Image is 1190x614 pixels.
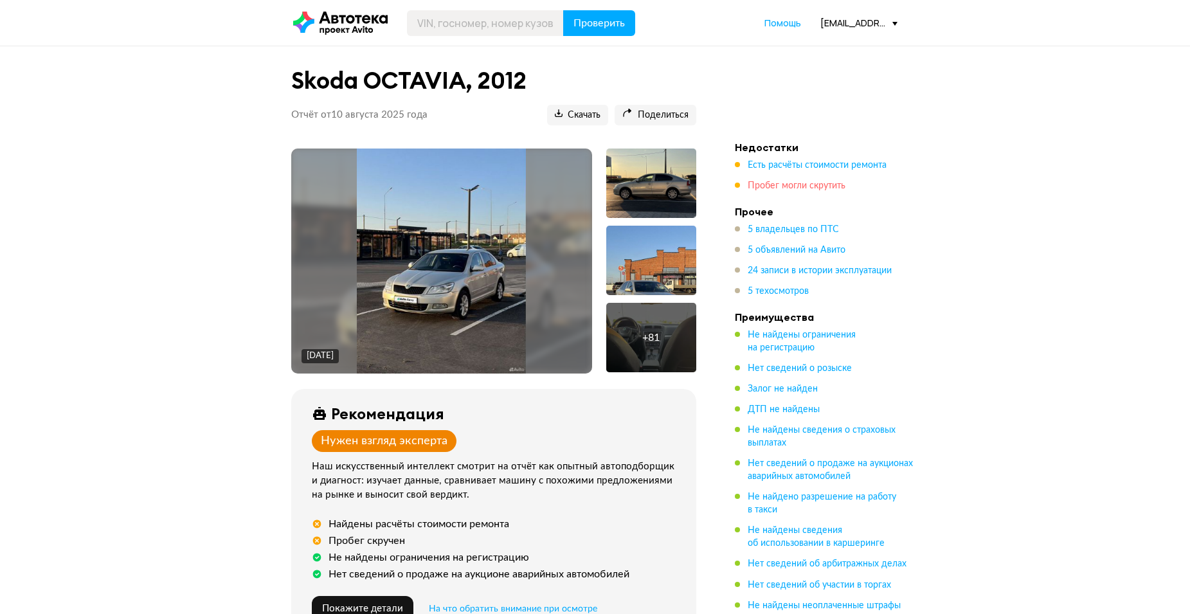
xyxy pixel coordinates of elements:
span: Нет сведений о розыске [748,364,852,373]
img: Main car [357,149,526,374]
div: Пробег скручен [329,534,405,547]
span: Скачать [555,109,600,122]
span: 5 владельцев по ПТС [748,225,839,234]
div: [DATE] [307,350,334,362]
h1: Skoda OCTAVIA, 2012 [291,67,696,95]
span: Не найдены ограничения на регистрацию [748,330,856,352]
button: Скачать [547,105,608,125]
div: [EMAIL_ADDRESS][DOMAIN_NAME] [820,17,897,29]
button: Поделиться [615,105,696,125]
span: Залог не найден [748,384,818,393]
div: Нужен взгляд эксперта [321,434,447,448]
span: 24 записи в истории эксплуатации [748,266,892,275]
p: Отчёт от 10 августа 2025 года [291,109,428,122]
input: VIN, госномер, номер кузова [407,10,564,36]
span: 5 техосмотров [748,287,809,296]
span: Не найдены сведения об использовании в каршеринге [748,526,885,548]
span: Не найдены сведения о страховых выплатах [748,426,896,447]
h4: Прочее [735,205,915,218]
div: Не найдены ограничения на регистрацию [329,551,529,564]
div: Рекомендация [331,404,444,422]
span: Помощь [764,17,801,29]
button: Проверить [563,10,635,36]
span: Не найдено разрешение на работу в такси [748,492,896,514]
span: Нет сведений о продаже на аукционах аварийных автомобилей [748,459,913,481]
span: Нет сведений об арбитражных делах [748,559,906,568]
div: + 81 [642,331,660,344]
span: На что обратить внимание при осмотре [429,604,597,613]
a: Помощь [764,17,801,30]
span: Не найдены неоплаченные штрафы [748,601,901,610]
span: 5 объявлений на Авито [748,246,845,255]
span: Поделиться [622,109,689,122]
div: Нет сведений о продаже на аукционе аварийных автомобилей [329,568,629,581]
span: Пробег могли скрутить [748,181,845,190]
span: ДТП не найдены [748,405,820,414]
h4: Недостатки [735,141,915,154]
span: Нет сведений об участии в торгах [748,581,891,590]
span: Есть расчёты стоимости ремонта [748,161,887,170]
div: Наш искусственный интеллект смотрит на отчёт как опытный автоподборщик и диагност: изучает данные... [312,460,681,502]
div: Найдены расчёты стоимости ремонта [329,518,509,530]
span: Проверить [573,18,625,28]
span: Покажите детали [322,604,403,613]
h4: Преимущества [735,311,915,323]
